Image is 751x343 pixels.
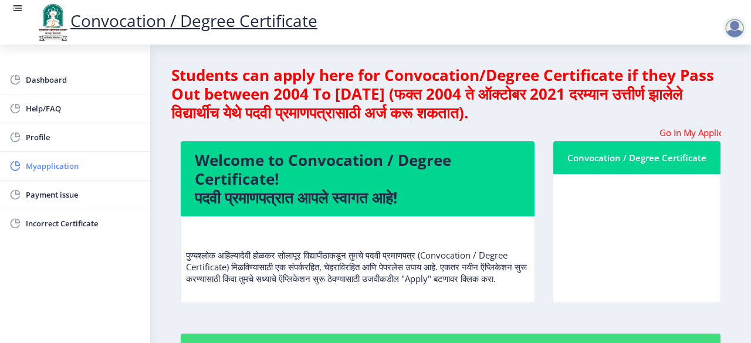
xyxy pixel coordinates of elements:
marquee: Go In My Application Tab and check the status of Errata [180,127,721,138]
h4: Students can apply here for Convocation/Degree Certificate if they Pass Out between 2004 To [DATE... [171,66,730,122]
img: logo [35,2,70,42]
span: Myapplication [26,159,141,173]
span: Profile [26,130,141,144]
span: Help/FAQ [26,101,141,116]
span: Payment issue [26,188,141,202]
a: Convocation / Degree Certificate [35,9,317,32]
p: पुण्यश्लोक अहिल्यादेवी होळकर सोलापूर विद्यापीठाकडून तुमचे पदवी प्रमाणपत्र (Convocation / Degree C... [186,226,529,284]
h4: Welcome to Convocation / Degree Certificate! पदवी प्रमाणपत्रात आपले स्वागत आहे! [195,151,520,207]
span: Incorrect Certificate [26,216,141,230]
span: Dashboard [26,73,141,87]
div: Convocation / Degree Certificate [567,151,706,165]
